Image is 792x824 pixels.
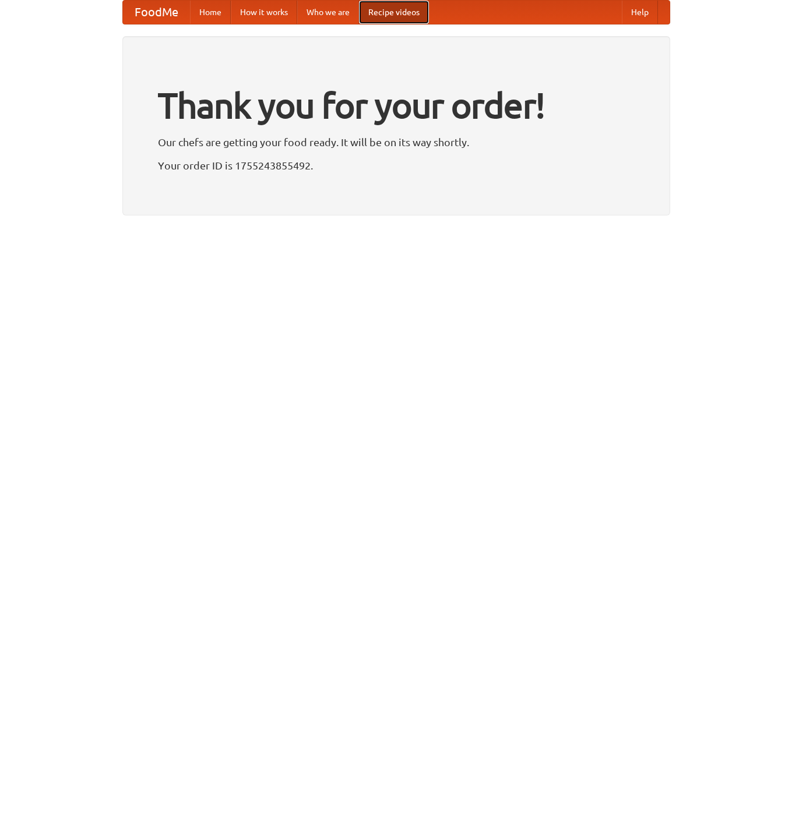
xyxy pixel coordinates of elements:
[158,133,635,151] p: Our chefs are getting your food ready. It will be on its way shortly.
[622,1,658,24] a: Help
[158,77,635,133] h1: Thank you for your order!
[158,157,635,174] p: Your order ID is 1755243855492.
[231,1,297,24] a: How it works
[123,1,190,24] a: FoodMe
[297,1,359,24] a: Who we are
[359,1,429,24] a: Recipe videos
[190,1,231,24] a: Home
